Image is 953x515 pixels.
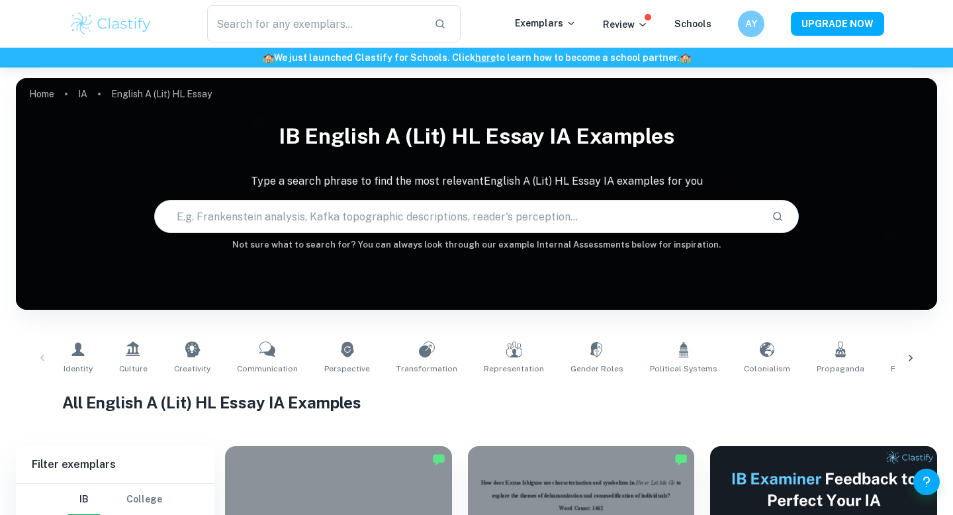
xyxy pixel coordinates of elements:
[744,363,790,375] span: Colonialism
[475,52,496,63] a: here
[432,453,445,466] img: Marked
[16,115,937,158] h1: IB English A (Lit) HL Essay IA examples
[155,198,761,235] input: E.g. Frankenstein analysis, Kafka topographic descriptions, reader's perception...
[396,363,457,375] span: Transformation
[324,363,370,375] span: Perspective
[515,16,576,30] p: Exemplars
[64,363,93,375] span: Identity
[16,446,214,483] h6: Filter exemplars
[207,5,424,42] input: Search for any exemplars...
[913,469,940,495] button: Help and Feedback
[119,363,148,375] span: Culture
[263,52,274,63] span: 🏫
[484,363,544,375] span: Representation
[174,363,210,375] span: Creativity
[78,85,87,103] a: IA
[674,453,688,466] img: Marked
[650,363,717,375] span: Political Systems
[69,11,153,37] img: Clastify logo
[29,85,54,103] a: Home
[111,87,212,101] p: English A (Lit) HL Essay
[791,12,884,36] button: UPGRADE NOW
[16,173,937,189] p: Type a search phrase to find the most relevant English A (Lit) HL Essay IA examples for you
[817,363,864,375] span: Propaganda
[603,17,648,32] p: Review
[766,205,789,228] button: Search
[3,50,950,65] h6: We just launched Clastify for Schools. Click to learn how to become a school partner.
[674,19,711,29] a: Schools
[744,17,759,31] h6: AY
[16,238,937,252] h6: Not sure what to search for? You can always look through our example Internal Assessments below f...
[570,363,623,375] span: Gender Roles
[237,363,298,375] span: Communication
[738,11,764,37] button: AY
[680,52,691,63] span: 🏫
[62,391,891,414] h1: All English A (Lit) HL Essay IA Examples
